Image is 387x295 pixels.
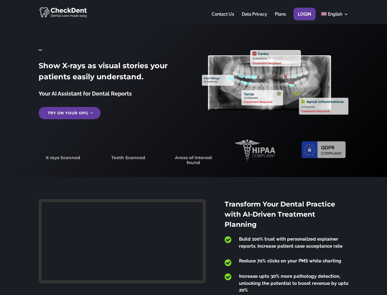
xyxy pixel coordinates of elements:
[39,60,185,85] h2: Show X-rays as visual stories your patients easily understand.
[39,43,42,52] span: _
[275,12,286,24] a: Plans
[39,155,87,163] h3: X-rays Scanned
[239,236,343,249] span: Build 100% trust with personalized explainer reports. Increase patient case acceptance rate
[104,155,152,163] h3: Teeth Scanned
[39,107,101,119] a: Try on your OPG
[328,12,342,17] span: English
[298,12,311,24] a: Login
[212,12,234,24] a: Contact Us
[225,259,231,267] span: 
[225,200,335,229] span: Transform Your Dental Practice with AI-Driven Treatment Planning
[321,12,348,24] a: English
[239,273,348,293] span: Increase upto 30% more pathology detection, unlocking the potential to boost revenue by upto 20%
[239,258,341,264] span: Reduce 70% clicks on your PMS while charting
[242,12,267,24] a: Data Privacy
[225,273,231,281] span: 
[202,50,348,115] img: X_Ray_annotated
[169,155,218,168] h3: Areas of interest found
[225,236,231,244] span: 
[40,6,88,18] img: CheckDent AI
[39,90,132,97] span: Your AI Assistant for Dental Reports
